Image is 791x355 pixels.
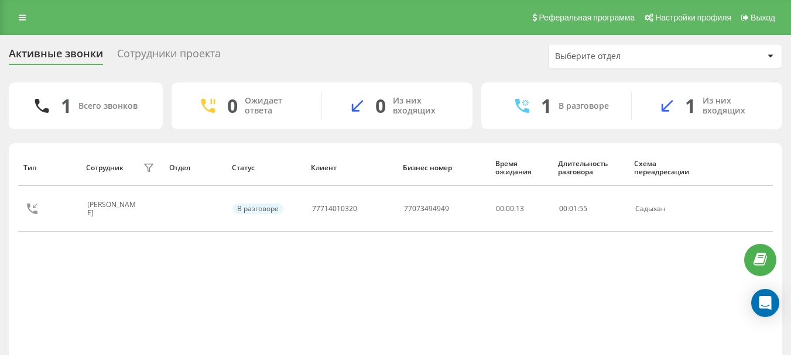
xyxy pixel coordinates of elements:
div: Сотрудник [86,164,124,172]
span: Выход [751,13,775,22]
div: Из них входящих [703,96,765,116]
div: Всего звонков [78,101,138,111]
div: 0 [227,95,238,117]
div: Время ожидания [495,160,547,177]
div: 00:00:13 [496,205,546,213]
div: Отдел [169,164,221,172]
div: 0 [375,95,386,117]
div: Схема переадресации [634,160,704,177]
div: Активные звонки [9,47,103,66]
div: [PERSON_NAME] [87,201,140,218]
span: Реферальная программа [539,13,635,22]
div: 1 [685,95,696,117]
div: Ожидает ответа [245,96,304,116]
div: 77073494949 [404,205,449,213]
div: 77714010320 [312,205,357,213]
div: В разговоре [232,204,283,214]
div: В разговоре [559,101,609,111]
div: Сотрудники проекта [117,47,221,66]
span: 55 [579,204,587,213]
div: Выберите отдел [555,51,695,61]
div: Open Intercom Messenger [751,289,779,317]
div: 1 [541,95,552,117]
span: 01 [569,204,577,213]
div: Садыхан [635,205,704,213]
div: 1 [61,95,71,117]
div: Тип [23,164,75,172]
div: Из них входящих [393,96,455,116]
span: Настройки профиля [655,13,731,22]
div: Бизнес номер [403,164,484,172]
div: Клиент [311,164,392,172]
div: Длительность разговора [558,160,623,177]
span: 00 [559,204,567,213]
div: Статус [232,164,300,172]
div: : : [559,205,587,213]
